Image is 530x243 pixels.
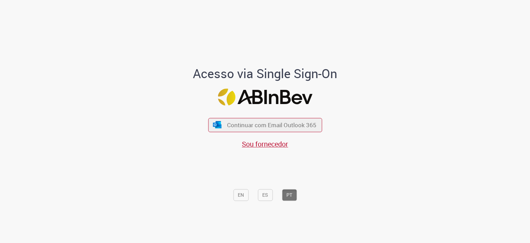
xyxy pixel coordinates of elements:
[169,67,361,81] h1: Acesso via Single Sign-On
[227,121,316,129] span: Continuar com Email Outlook 365
[213,121,222,128] img: ícone Azure/Microsoft 360
[242,139,288,149] a: Sou fornecedor
[208,118,322,132] button: ícone Azure/Microsoft 360 Continuar com Email Outlook 365
[258,189,273,201] button: ES
[233,189,248,201] button: EN
[218,89,312,106] img: Logo ABInBev
[282,189,297,201] button: PT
